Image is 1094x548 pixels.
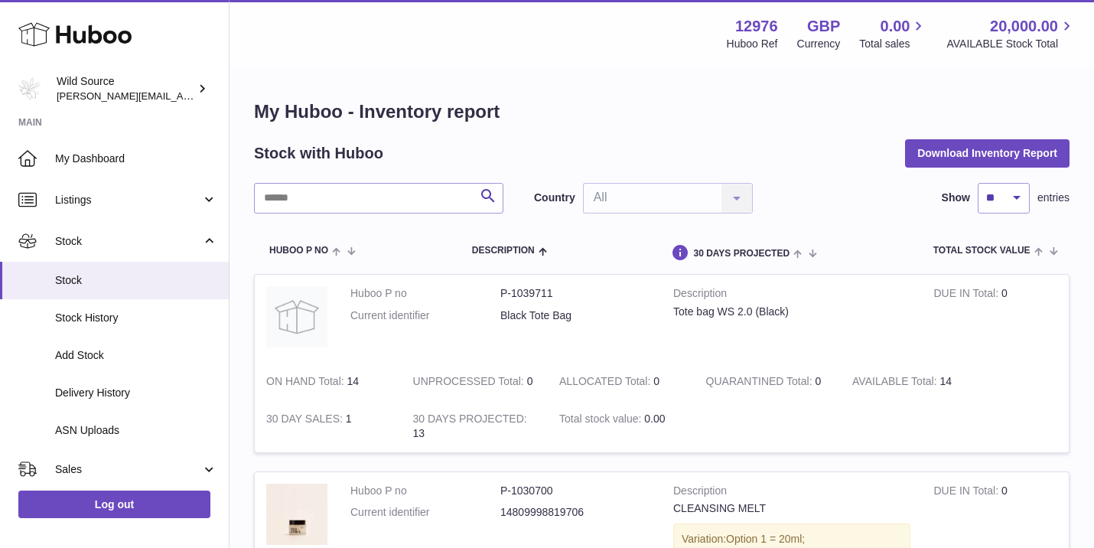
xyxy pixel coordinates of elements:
[693,249,790,259] span: 30 DAYS PROJECTED
[797,37,841,51] div: Currency
[500,308,650,323] dd: Black Tote Bag
[350,505,500,520] dt: Current identifier
[534,191,575,205] label: Country
[254,143,383,164] h2: Stock with Huboo
[933,484,1001,501] strong: DUE IN Total
[933,246,1031,256] span: Total stock value
[55,273,217,288] span: Stock
[350,308,500,323] dt: Current identifier
[922,275,1069,363] td: 0
[55,386,217,400] span: Delivery History
[55,423,217,438] span: ASN Uploads
[1037,191,1070,205] span: entries
[990,16,1058,37] span: 20,000.00
[57,74,194,103] div: Wild Source
[644,413,665,425] span: 0.00
[266,413,346,429] strong: 30 DAY SALES
[807,16,840,37] strong: GBP
[905,139,1070,167] button: Download Inventory Report
[55,348,217,363] span: Add Stock
[266,375,347,391] strong: ON HAND Total
[350,286,500,301] dt: Huboo P no
[881,16,910,37] span: 0.00
[255,400,402,452] td: 1
[18,491,210,518] a: Log out
[266,286,327,347] img: product image
[727,37,778,51] div: Huboo Ref
[472,246,535,256] span: Description
[55,234,201,249] span: Stock
[18,77,41,100] img: kate@wildsource.co.uk
[946,16,1076,51] a: 20,000.00 AVAILABLE Stock Total
[673,484,910,502] strong: Description
[548,363,695,400] td: 0
[55,462,201,477] span: Sales
[350,484,500,498] dt: Huboo P no
[933,287,1001,303] strong: DUE IN Total
[55,152,217,166] span: My Dashboard
[500,286,650,301] dd: P-1039711
[673,501,910,516] div: CLEANSING MELT
[735,16,778,37] strong: 12976
[559,375,653,391] strong: ALLOCATED Total
[500,505,650,520] dd: 14809998819706
[726,533,805,545] span: Option 1 = 20ml;
[55,193,201,207] span: Listings
[859,16,927,51] a: 0.00 Total sales
[942,191,970,205] label: Show
[55,311,217,325] span: Stock History
[706,375,816,391] strong: QUARANTINED Total
[402,363,549,400] td: 0
[413,413,527,429] strong: 30 DAYS PROJECTED
[859,37,927,51] span: Total sales
[559,413,644,429] strong: Total stock value
[413,375,527,391] strong: UNPROCESSED Total
[946,37,1076,51] span: AVAILABLE Stock Total
[673,286,910,305] strong: Description
[673,305,910,319] div: Tote bag WS 2.0 (Black)
[402,400,549,452] td: 13
[841,363,988,400] td: 14
[254,99,1070,124] h1: My Huboo - Inventory report
[266,484,327,545] img: product image
[852,375,939,391] strong: AVAILABLE Total
[57,90,307,102] span: [PERSON_NAME][EMAIL_ADDRESS][DOMAIN_NAME]
[815,375,821,387] span: 0
[269,246,328,256] span: Huboo P no
[255,363,402,400] td: 14
[500,484,650,498] dd: P-1030700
